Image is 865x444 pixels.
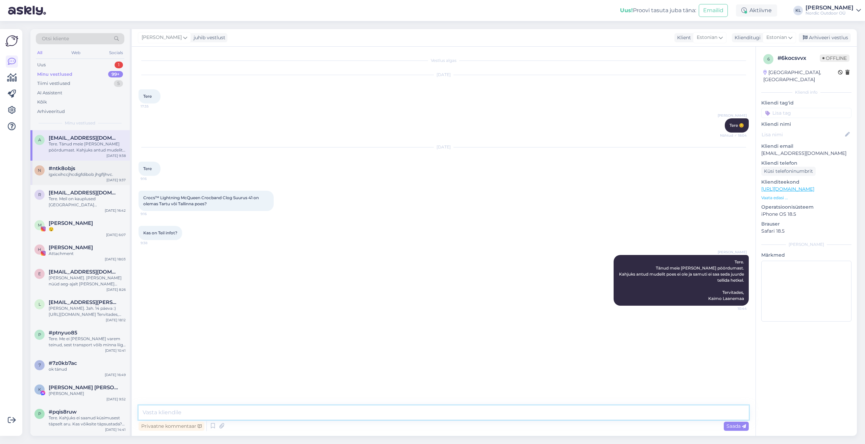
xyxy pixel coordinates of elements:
[49,275,126,287] div: [PERSON_NAME]. [PERSON_NAME] nüüd aeg-ajalt [PERSON_NAME] hoidnud vihmasaabastel aga kahjuks ei o...
[37,90,62,96] div: AI Assistent
[141,104,166,109] span: 17:35
[49,299,119,305] span: liina.berg@hotmail.com
[761,195,851,201] p: Vaata edasi ...
[49,336,126,348] div: Tere. Me ei [PERSON_NAME] varem teinud, sest transport võib minna liiga kulukaks. Millisest toote...
[762,131,844,138] input: Lisa nimi
[38,192,41,197] span: r
[49,360,77,366] span: #7z0kb7ac
[139,422,204,431] div: Privaatne kommentaar
[5,34,18,47] img: Askly Logo
[105,372,126,377] div: [DATE] 16:49
[766,34,787,41] span: Estonian
[108,71,123,78] div: 99+
[49,366,126,372] div: ok tänud
[718,113,747,118] span: [PERSON_NAME]
[761,252,851,259] p: Märkmed
[70,48,82,57] div: Web
[777,54,820,62] div: # 6kocsvvx
[761,150,851,157] p: [EMAIL_ADDRESS][DOMAIN_NAME]
[38,247,41,252] span: H
[115,62,123,68] div: 1
[761,220,851,228] p: Brauser
[108,48,124,57] div: Socials
[736,4,777,17] div: Aktiivne
[105,208,126,213] div: [DATE] 16:42
[49,305,126,318] div: [PERSON_NAME]. Jah. 14 päeva :) [URL][DOMAIN_NAME] Tervitades, [PERSON_NAME]
[141,176,166,181] span: 9:16
[730,123,744,128] span: Tere 😊
[699,4,728,17] button: Emailid
[139,57,749,64] div: Vestlus algas
[726,423,746,429] span: Saada
[38,387,41,392] span: K
[38,411,41,416] span: p
[38,223,42,228] span: M
[806,10,854,16] div: Nordic Outdoor OÜ
[38,168,41,173] span: n
[49,226,126,232] div: 😯
[142,34,182,41] span: [PERSON_NAME]
[141,240,166,246] span: 9:38
[38,137,41,142] span: a
[806,5,854,10] div: [PERSON_NAME]
[49,330,77,336] span: #ptnyuo85
[761,186,814,192] a: [URL][DOMAIN_NAME]
[39,363,41,368] span: 7
[49,220,93,226] span: Margo Ahven
[139,144,749,150] div: [DATE]
[49,251,126,257] div: Attachment
[761,211,851,218] p: iPhone OS 18.5
[806,5,861,16] a: [PERSON_NAME]Nordic Outdoor OÜ
[49,391,126,397] div: [PERSON_NAME]
[49,244,93,251] span: Henry Jakobson
[49,135,119,141] span: a.l@mail.ee
[767,56,770,62] span: 6
[105,427,126,432] div: [DATE] 14:41
[37,80,70,87] div: Tiimi vestlused
[49,141,126,153] div: Tere. Tänud meie [PERSON_NAME] pöördumast. Kahjuks antud mudelit poes ei ole ja samuti ei saa sed...
[143,94,152,99] span: Tere
[38,271,41,276] span: e
[191,34,225,41] div: juhib vestlust
[799,33,851,42] div: Arhiveeri vestlus
[732,34,761,41] div: Klienditugi
[761,99,851,107] p: Kliendi tag'id
[105,348,126,353] div: [DATE] 10:41
[620,6,696,15] div: Proovi tasuta juba täna:
[674,34,691,41] div: Klient
[106,153,126,158] div: [DATE] 9:38
[141,211,166,216] span: 9:16
[761,143,851,150] p: Kliendi email
[761,204,851,211] p: Operatsioonisüsteem
[106,397,126,402] div: [DATE] 9:52
[49,165,75,171] span: #ntk8objs
[39,302,41,307] span: l
[106,232,126,237] div: [DATE] 6:07
[38,332,41,337] span: p
[114,80,123,87] div: 5
[718,250,747,255] span: [PERSON_NAME]
[36,48,44,57] div: All
[49,415,126,427] div: Tere. Kahjuks ei saanud küsimusest täpselt aru. Kas võiksite täpsustada? Terv. [GEOGRAPHIC_DATA]
[106,287,126,292] div: [DATE] 8:26
[820,54,849,62] span: Offline
[761,241,851,248] div: [PERSON_NAME]
[761,179,851,186] p: Klienditeekond
[143,230,177,235] span: Kas on Teil infot?
[49,171,126,178] div: igxicxihccjhcdigfdibob jhgfljhvc.
[37,108,65,115] div: Arhiveeritud
[105,257,126,262] div: [DATE] 18:03
[139,72,749,78] div: [DATE]
[720,133,747,138] span: Nähtud ✓ 18:04
[65,120,95,126] span: Minu vestlused
[37,99,47,106] div: Kõik
[42,35,69,42] span: Otsi kliente
[697,34,717,41] span: Estonian
[793,6,803,15] div: KL
[49,409,77,415] span: #pqis8ruw
[49,190,119,196] span: robert37qwe@gmail.com
[37,71,72,78] div: Minu vestlused
[761,121,851,128] p: Kliendi nimi
[49,196,126,208] div: Tere. Meil on kauplused [GEOGRAPHIC_DATA] [GEOGRAPHIC_DATA] keskuses ja [GEOGRAPHIC_DATA] [GEOGRA...
[106,178,126,183] div: [DATE] 9:37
